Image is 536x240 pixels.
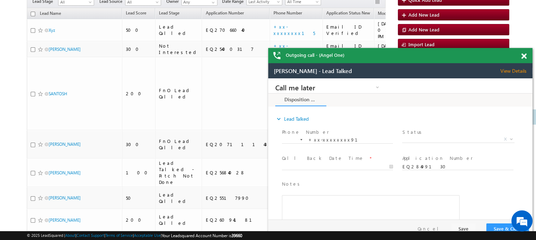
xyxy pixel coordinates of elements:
div: EQ25517990 [205,195,266,201]
span: Outgoing call - (Angel One) [286,52,344,58]
a: Lead Stage [155,9,183,18]
div: Lead Called [159,192,199,204]
a: expand_moreLead Talked [7,34,41,47]
a: +xx-xxxxxxxx15 [273,24,315,36]
div: EQ26094181 [205,217,266,223]
a: About [65,233,75,238]
i: expand_more [7,37,14,44]
a: Call me later [7,5,113,13]
span: Add New Lead [408,26,439,32]
span: Application Status New [326,10,370,16]
div: Rich Text Editor, 40788eee-0fb2-11ec-a811-0adc8a9d82c2__tab1__section1__Notes__Lead__0_lsq-form-m... [14,117,191,156]
div: 300 [126,46,152,52]
a: Application Status New [323,9,374,18]
span: © 2025 LeadSquared | | | | | [27,232,242,239]
div: 200 [126,90,152,97]
a: Acceptable Use [134,233,161,238]
div: 200 [126,217,152,223]
div: Chat with us now [37,37,118,46]
input: Check all records [31,12,35,16]
span: Application Number [205,10,244,16]
img: d_60004797649_company_0_60004797649 [12,37,30,46]
div: 100 [126,169,152,176]
div: Not Interested [159,43,199,55]
a: [PERSON_NAME] [49,47,81,52]
span: Lead Stage [159,10,179,16]
div: [DATE] 01:36 PM [378,20,411,40]
span: 39660 [232,233,242,238]
span: Your Leadsquared Account Number is [162,233,242,238]
em: Start Chat [96,187,128,197]
span: Import Lead [408,41,435,47]
div: EQ20711143 [205,141,266,148]
a: +xx-xxxxxxxx71 [273,43,316,55]
a: Terms of Service [105,233,133,238]
a: [PERSON_NAME] [49,170,81,175]
a: [PERSON_NAME] [49,142,81,147]
a: Lead Name [36,10,64,19]
a: Disposition Form [7,15,58,28]
div: Lead Talked - Pitch Not Done [159,160,199,185]
a: [PERSON_NAME] [49,217,81,223]
span: X [236,58,239,64]
div: 500 [126,27,152,33]
div: EQ25684028 [205,169,266,176]
div: FnO Lead Called [159,138,199,151]
a: SANTOSH [49,91,67,96]
a: Xyz [49,28,55,33]
label: Status [134,50,156,57]
span: [PERSON_NAME] - Lead Talked [6,5,84,11]
div: Email ID Verified [326,43,371,55]
div: 300 [126,141,152,148]
div: [DATE] 09:36 AM [378,43,411,55]
div: Minimize live chat window [116,4,133,20]
a: Modified On (sorted descending) [374,9,412,18]
div: Lead Called [159,24,199,36]
a: Phone Number [270,9,306,18]
label: Application Number [134,77,204,83]
a: Application Number [202,9,247,18]
span: Lead Score [126,10,146,16]
a: Contact Support [76,233,104,238]
label: Call Back Date Time [14,77,96,83]
div: EQ27066040 [205,27,266,33]
div: FnO Lead Called [159,87,199,100]
label: Notes [14,102,34,109]
div: 50 [126,195,152,201]
div: EQ25400317 [205,46,266,52]
span: Modified On [378,11,401,16]
span: Call me later [7,6,97,12]
textarea: Type your message and hit 'Enter' [9,65,129,181]
label: Phone Number [14,50,61,57]
a: [PERSON_NAME] [49,195,81,200]
div: Lead Called [159,214,199,226]
div: Email ID Verified [326,24,371,36]
span: Add New Lead [408,12,439,18]
span: Phone Number [273,10,302,16]
span: View Details [232,5,264,11]
a: Lead Score [122,9,150,18]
